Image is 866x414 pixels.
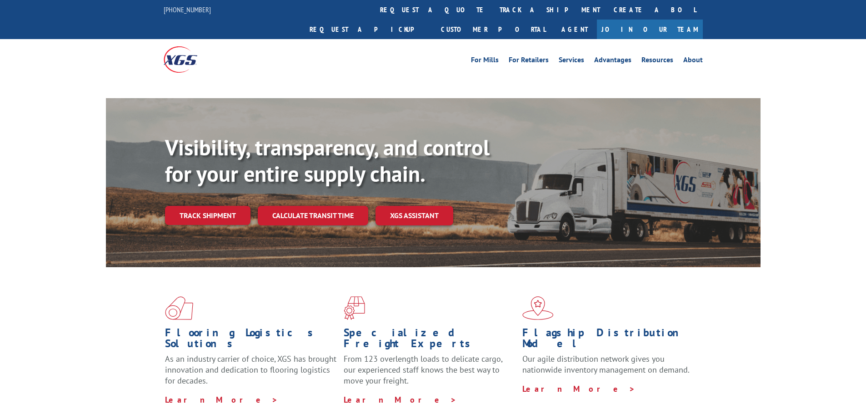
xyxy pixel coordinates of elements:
[597,20,703,39] a: Join Our Team
[641,56,673,66] a: Resources
[165,354,336,386] span: As an industry carrier of choice, XGS has brought innovation and dedication to flooring logistics...
[522,354,690,375] span: Our agile distribution network gives you nationwide inventory management on demand.
[165,206,250,225] a: Track shipment
[522,296,554,320] img: xgs-icon-flagship-distribution-model-red
[559,56,584,66] a: Services
[594,56,631,66] a: Advantages
[303,20,434,39] a: Request a pickup
[344,296,365,320] img: xgs-icon-focused-on-flooring-red
[375,206,453,225] a: XGS ASSISTANT
[164,5,211,14] a: [PHONE_NUMBER]
[258,206,368,225] a: Calculate transit time
[344,354,516,394] p: From 123 overlength loads to delicate cargo, our experienced staff knows the best way to move you...
[165,394,278,405] a: Learn More >
[522,327,694,354] h1: Flagship Distribution Model
[509,56,549,66] a: For Retailers
[471,56,499,66] a: For Mills
[165,327,337,354] h1: Flooring Logistics Solutions
[344,327,516,354] h1: Specialized Freight Experts
[552,20,597,39] a: Agent
[344,394,457,405] a: Learn More >
[434,20,552,39] a: Customer Portal
[165,133,490,188] b: Visibility, transparency, and control for your entire supply chain.
[683,56,703,66] a: About
[165,296,193,320] img: xgs-icon-total-supply-chain-intelligence-red
[522,384,636,394] a: Learn More >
